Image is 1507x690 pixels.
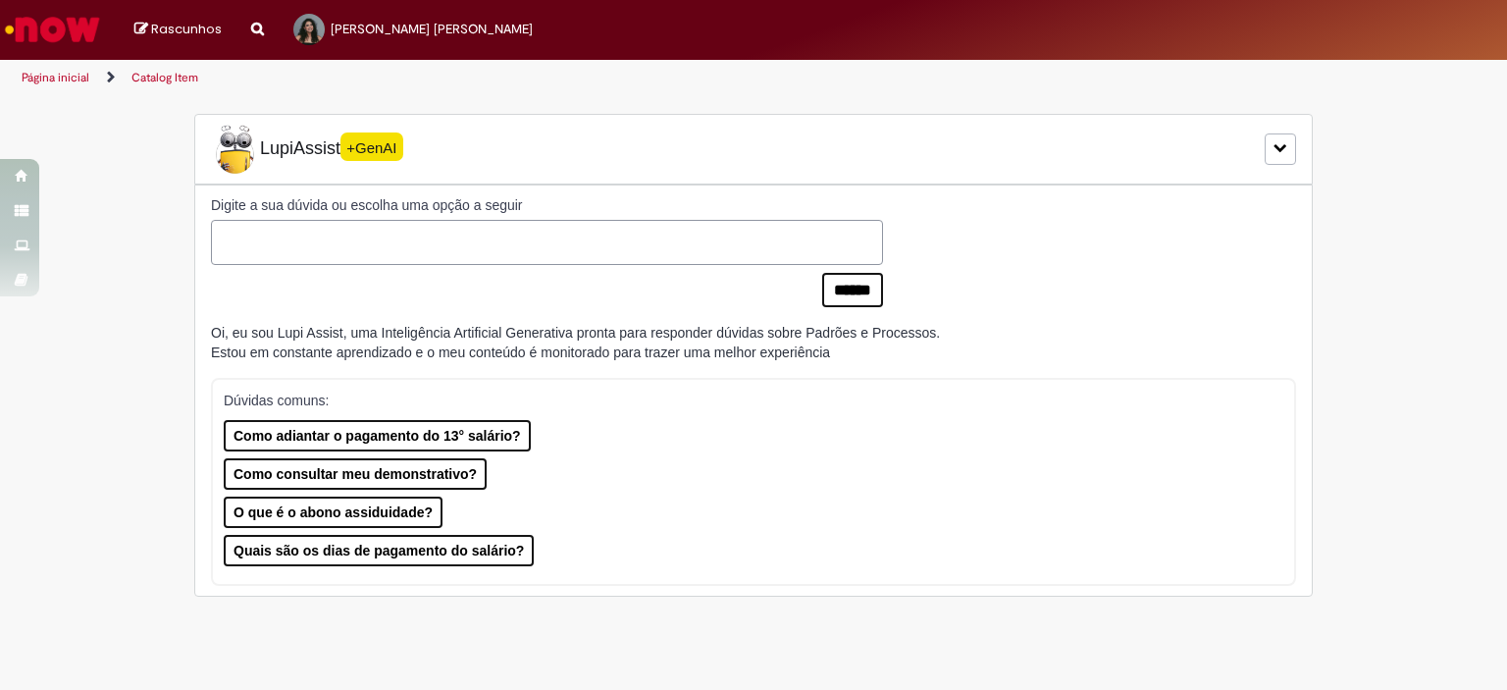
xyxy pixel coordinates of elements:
[340,133,403,161] span: +GenAI
[22,70,89,85] a: Página inicial
[15,60,990,96] ul: Trilhas de página
[2,10,103,49] img: ServiceNow
[224,420,531,451] button: Como adiantar o pagamento do 13° salário?
[134,21,222,39] a: Rascunhos
[224,391,1264,410] p: Dúvidas comuns:
[211,195,883,215] label: Digite a sua dúvida ou escolha uma opção a seguir
[194,114,1313,185] div: LupiLupiAssist+GenAI
[211,323,940,362] div: Oi, eu sou Lupi Assist, uma Inteligência Artificial Generativa pronta para responder dúvidas sobr...
[224,458,487,490] button: Como consultar meu demonstrativo?
[211,125,403,174] span: LupiAssist
[224,497,442,528] button: O que é o abono assiduidade?
[151,20,222,38] span: Rascunhos
[131,70,198,85] a: Catalog Item
[211,125,260,174] img: Lupi
[331,21,533,37] span: [PERSON_NAME] [PERSON_NAME]
[224,535,534,566] button: Quais são os dias de pagamento do salário?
